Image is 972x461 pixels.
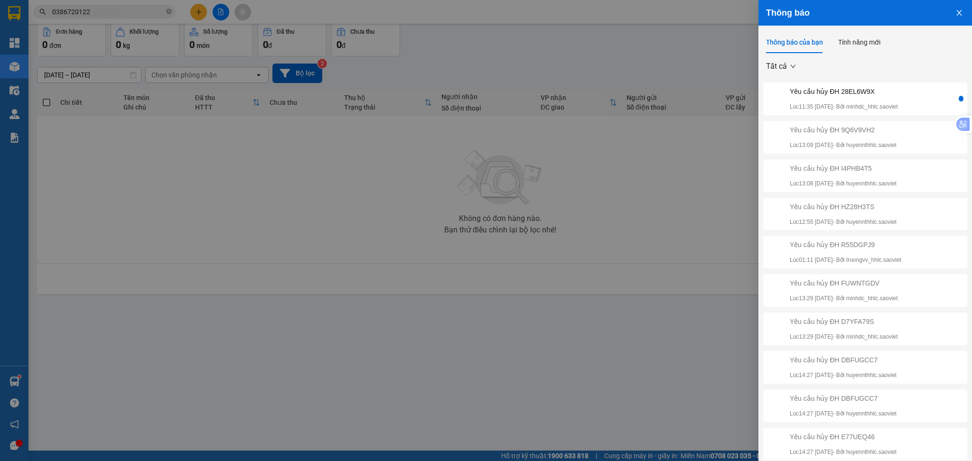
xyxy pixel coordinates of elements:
[766,59,795,74] span: Tất cả
[790,316,898,327] div: Yêu cầu hủy ĐH D7YFA79S
[790,294,898,303] p: Lúc 13:29 [DATE] - Bởi minhdc_hhlc.saoviet
[790,163,897,174] div: Yêu cầu hủy ĐH I4PHB4T5
[955,9,963,17] span: close
[790,393,897,404] div: Yêu cầu hủy ĐH DBFUGCC7
[766,8,964,18] div: Thông báo
[766,37,823,47] div: Thông báo của bạn
[838,37,880,47] div: Tính năng mới
[790,102,898,111] p: Lúc 11:35 [DATE] - Bởi minhdc_hhlc.saoviet
[790,332,898,341] p: Lúc 13:29 [DATE] - Bởi minhdc_hhlc.saoviet
[790,448,897,457] p: Lúc 14:27 [DATE] - Bởi huyennthhlc.saoviet
[790,355,897,365] div: Yêu cầu hủy ĐH DBFUGCC7
[790,256,901,265] p: Lúc 01:11 [DATE] - Bởi truongvv_hhlc.saoviet
[790,202,897,212] div: Yêu cầu hủy ĐH HZ28H3TS
[790,432,897,442] div: Yêu cầu hủy ĐH E77UEQ46
[790,179,897,188] p: Lúc 13:08 [DATE] - Bởi huyennthhlc.saoviet
[790,409,897,418] p: Lúc 14:27 [DATE] - Bởi huyennthhlc.saoviet
[790,125,897,135] div: Yêu cầu hủy ĐH 9Q6V9VH2
[790,278,898,288] div: Yêu cầu hủy ĐH FUWNTGDV
[790,141,897,150] p: Lúc 13:09 [DATE] - Bởi huyennthhlc.saoviet
[790,86,898,97] div: Yêu cầu hủy ĐH 28EL6W9X
[790,218,897,227] p: Lúc 12:55 [DATE] - Bởi huyennthhlc.saoviet
[790,371,897,380] p: Lúc 14:27 [DATE] - Bởi huyennthhlc.saoviet
[790,240,901,250] div: Yêu cầu hủy ĐH R55DGPJ9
